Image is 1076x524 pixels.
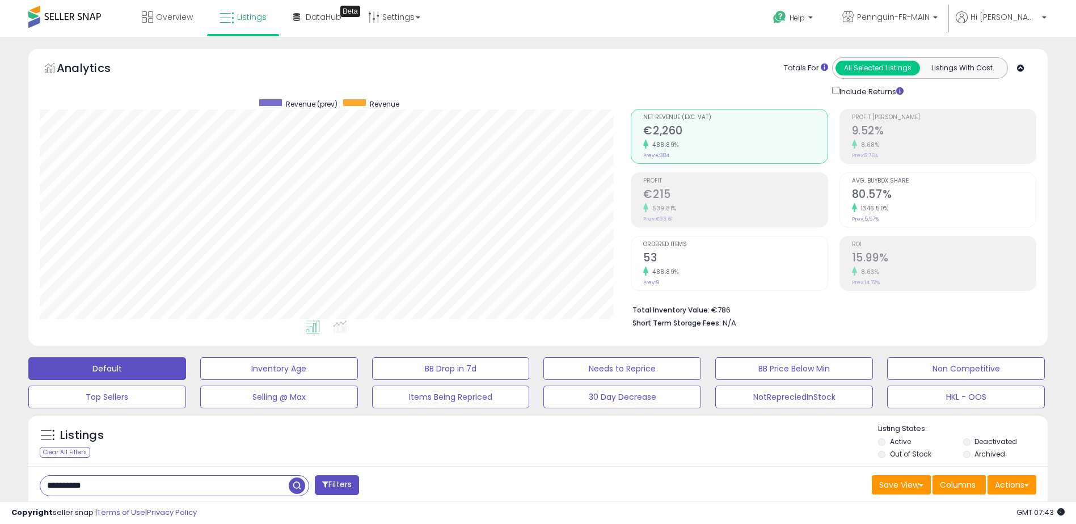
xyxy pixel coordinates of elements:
[643,279,660,286] small: Prev: 9
[1016,507,1065,518] span: 2025-10-10 07:43 GMT
[857,141,880,149] small: 8.68%
[147,507,197,518] a: Privacy Policy
[370,99,399,109] span: Revenue
[643,242,827,248] span: Ordered Items
[852,115,1036,121] span: Profit [PERSON_NAME]
[723,318,736,328] span: N/A
[887,357,1045,380] button: Non Competitive
[40,447,90,458] div: Clear All Filters
[940,479,976,491] span: Columns
[852,178,1036,184] span: Avg. Buybox Share
[852,152,878,159] small: Prev: 8.76%
[306,11,341,23] span: DataHub
[970,11,1039,23] span: Hi [PERSON_NAME]
[156,11,193,23] span: Overview
[643,178,827,184] span: Profit
[932,475,986,495] button: Columns
[648,204,677,213] small: 539.81%
[764,2,824,37] a: Help
[836,61,920,75] button: All Selected Listings
[286,99,337,109] span: Revenue (prev)
[852,215,879,222] small: Prev: 5.57%
[974,437,1017,446] label: Deactivated
[648,268,679,276] small: 488.89%
[643,124,827,140] h2: €2,260
[872,475,931,495] button: Save View
[919,61,1004,75] button: Listings With Cost
[543,386,701,408] button: 30 Day Decrease
[372,386,530,408] button: Items Being Repriced
[97,507,145,518] a: Terms of Use
[200,357,358,380] button: Inventory Age
[60,428,104,443] h5: Listings
[852,188,1036,203] h2: 80.57%
[315,475,359,495] button: Filters
[340,6,360,17] div: Tooltip anchor
[11,507,53,518] strong: Copyright
[237,11,267,23] span: Listings
[988,475,1036,495] button: Actions
[715,357,873,380] button: BB Price Below Min
[632,302,1028,316] li: €786
[852,242,1036,248] span: ROI
[715,386,873,408] button: NotRepreciedInStock
[857,204,889,213] small: 1346.50%
[643,152,669,159] small: Prev: €384
[543,357,701,380] button: Needs to Reprice
[887,386,1045,408] button: HKL - OOS
[852,124,1036,140] h2: 9.52%
[974,449,1005,459] label: Archived
[643,115,827,121] span: Net Revenue (Exc. VAT)
[878,424,1048,434] p: Listing States:
[790,13,805,23] span: Help
[956,11,1047,37] a: Hi [PERSON_NAME]
[648,141,679,149] small: 488.89%
[784,63,828,74] div: Totals For
[890,449,931,459] label: Out of Stock
[632,318,721,328] b: Short Term Storage Fees:
[852,251,1036,267] h2: 15.99%
[857,11,930,23] span: Pennguin-FR-MAIN
[372,357,530,380] button: BB Drop in 7d
[852,279,880,286] small: Prev: 14.72%
[890,437,911,446] label: Active
[28,386,186,408] button: Top Sellers
[200,386,358,408] button: Selling @ Max
[643,215,673,222] small: Prev: €33.61
[857,268,879,276] small: 8.63%
[643,251,827,267] h2: 53
[632,305,710,315] b: Total Inventory Value:
[57,60,133,79] h5: Analytics
[824,84,917,98] div: Include Returns
[643,188,827,203] h2: €215
[28,357,186,380] button: Default
[11,508,197,518] div: seller snap | |
[773,10,787,24] i: Get Help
